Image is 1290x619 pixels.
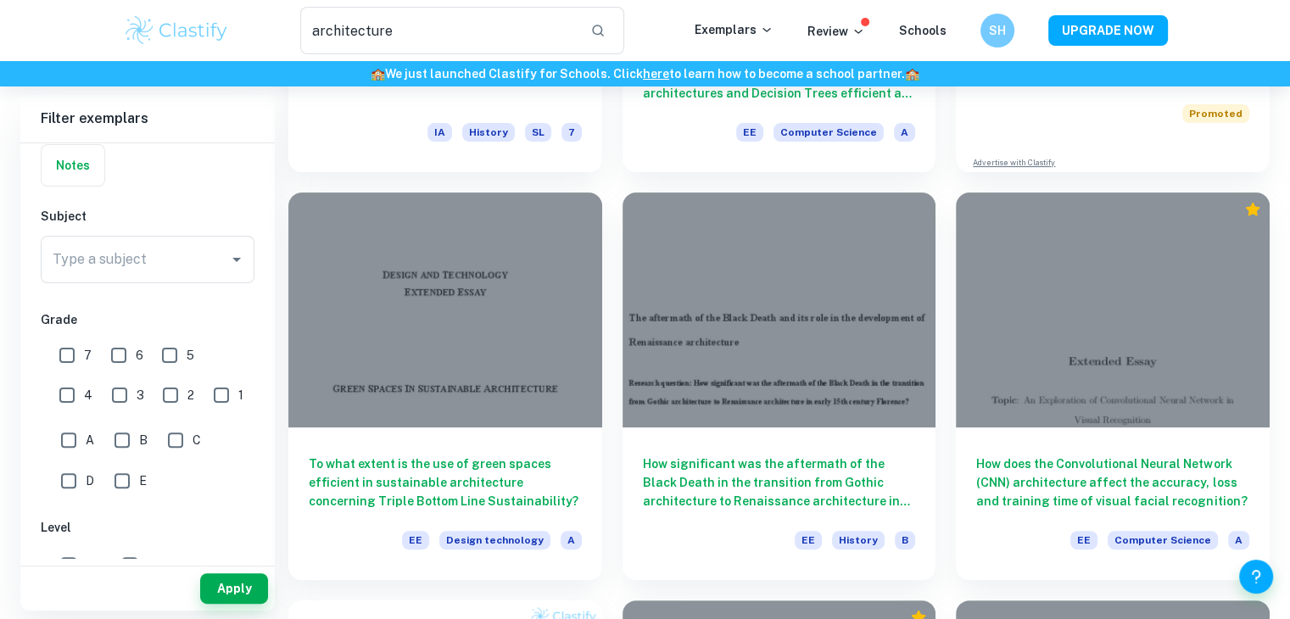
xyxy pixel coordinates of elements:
a: How significant was the aftermath of the Black Death in the transition from Gothic architecture t... [623,192,936,580]
span: History [462,123,515,142]
h6: To what extent is the use of green spaces efficient in sustainable architecture concerning Triple... [309,454,582,510]
span: Design technology [439,531,550,549]
span: 4 [84,386,92,404]
span: A [86,431,94,449]
span: 6 [136,346,143,365]
button: Help and Feedback [1239,560,1273,594]
a: Advertise with Clastify [973,157,1055,169]
button: UPGRADE NOW [1048,15,1168,46]
img: Clastify logo [123,14,231,47]
button: Apply [200,573,268,604]
span: D [86,471,94,490]
span: 2 [187,386,194,404]
span: EE [1070,531,1097,549]
h6: Level [41,518,254,537]
span: Computer Science [773,123,884,142]
span: Promoted [1182,104,1249,123]
span: History [832,531,885,549]
span: 1 [238,386,243,404]
span: Computer Science [1108,531,1218,549]
span: A [894,123,915,142]
span: B [139,431,148,449]
span: 7 [561,123,582,142]
span: 3 [137,386,144,404]
span: SL [147,555,161,574]
h6: Subject [41,207,254,226]
p: Review [807,22,865,41]
span: C [193,431,201,449]
h6: Filter exemplars [20,95,275,142]
span: 🏫 [905,67,919,81]
span: EE [795,531,822,549]
button: Open [225,248,249,271]
div: Premium [1244,201,1261,218]
h6: How does the Convolutional Neural Network (CNN) architecture affect the accuracy, loss and traini... [976,454,1249,510]
span: 7 [84,346,92,365]
span: 5 [187,346,194,365]
h6: SH [987,21,1007,40]
input: Search for any exemplars... [300,7,578,54]
h6: Grade [41,310,254,329]
span: EE [402,531,429,549]
span: 🏫 [371,67,385,81]
a: here [643,67,669,81]
a: How does the Convolutional Neural Network (CNN) architecture affect the accuracy, loss and traini... [956,192,1270,580]
span: EE [736,123,763,142]
button: Notes [42,145,104,186]
button: SH [980,14,1014,47]
span: B [895,531,915,549]
a: Schools [899,24,947,37]
span: E [139,471,147,490]
span: IA [427,123,452,142]
h6: How significant was the aftermath of the Black Death in the transition from Gothic architecture t... [643,454,916,510]
span: A [561,531,582,549]
a: To what extent is the use of green spaces efficient in sustainable architecture concerning Triple... [288,192,602,580]
span: SL [525,123,551,142]
span: HL [86,555,102,574]
span: A [1228,531,1249,549]
p: Exemplars [695,20,773,39]
h6: We just launched Clastify for Schools. Click to learn how to become a school partner. [3,64,1287,83]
